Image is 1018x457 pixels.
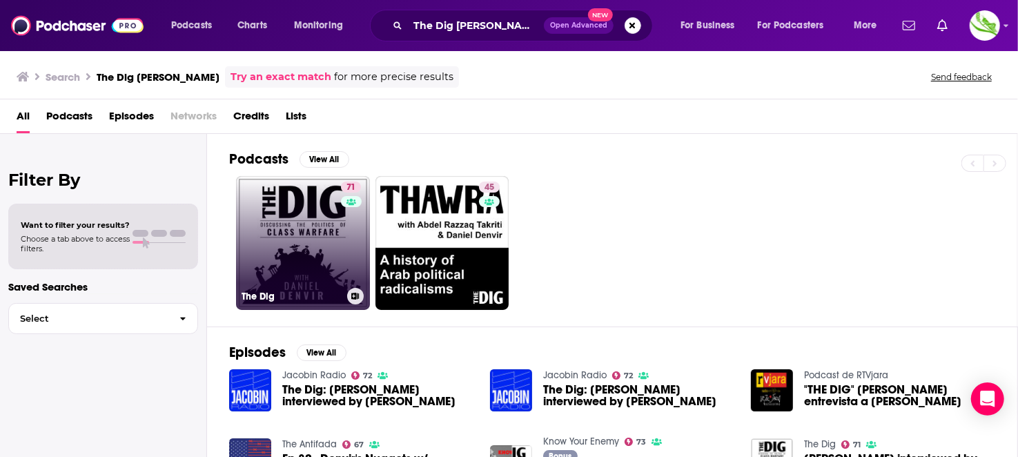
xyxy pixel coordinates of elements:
button: View All [300,151,349,168]
div: Open Intercom Messenger [971,382,1004,416]
a: Jacobin Radio [543,369,607,381]
span: 72 [363,373,372,379]
a: 72 [351,371,373,380]
a: 73 [625,438,647,446]
span: Logged in as KDrewCGP [970,10,1000,41]
span: 72 [624,373,633,379]
span: Networks [170,105,217,133]
a: 71 [341,182,361,193]
span: Open Advanced [550,22,607,29]
h2: Episodes [229,344,286,361]
span: New [588,8,613,21]
span: 71 [346,181,355,195]
a: Jacobin Radio [282,369,346,381]
button: open menu [749,14,844,37]
a: 45 [479,182,500,193]
button: Show profile menu [970,10,1000,41]
a: Episodes [109,105,154,133]
span: For Business [681,16,735,35]
a: Try an exact match [231,69,331,85]
div: Search podcasts, credits, & more... [383,10,666,41]
a: Credits [233,105,269,133]
a: PodcastsView All [229,150,349,168]
a: Show notifications dropdown [932,14,953,37]
span: For Podcasters [758,16,824,35]
a: 71 [841,440,861,449]
button: open menu [671,14,752,37]
img: Podchaser - Follow, Share and Rate Podcasts [11,12,144,39]
a: Know Your Enemy [543,436,619,447]
input: Search podcasts, credits, & more... [408,14,544,37]
span: 71 [853,442,861,448]
h3: The Dig [242,291,342,302]
button: open menu [284,14,361,37]
a: 72 [612,371,634,380]
button: Select [8,303,198,334]
span: 45 [484,181,494,195]
a: Lists [286,105,306,133]
a: The Antifada [282,438,337,450]
a: The Dig: Daniel Denvir interviewed by Astra Taylor [543,384,734,407]
span: The Dig: [PERSON_NAME] interviewed by [PERSON_NAME] [282,384,473,407]
a: The Dig: Daniel Denvir interviewed by Astra Taylor [282,384,473,407]
span: 73 [636,439,646,445]
a: All [17,105,30,133]
a: Show notifications dropdown [897,14,921,37]
span: 67 [354,442,364,448]
img: The Dig: Daniel Denvir interviewed by Astra Taylor [229,369,271,411]
img: "THE DIG" Daniel Denvir entrevista a Daniel Jadue [751,369,793,411]
a: The Dig [804,438,836,450]
button: Send feedback [927,71,996,83]
a: EpisodesView All [229,344,346,361]
span: Select [9,314,168,323]
h3: The Dig [PERSON_NAME] [97,70,219,84]
p: Saved Searches [8,280,198,293]
span: The Dig: [PERSON_NAME] interviewed by [PERSON_NAME] [543,384,734,407]
img: User Profile [970,10,1000,41]
span: "THE DIG" [PERSON_NAME] entrevista a [PERSON_NAME] [804,384,995,407]
h2: Podcasts [229,150,288,168]
span: Charts [237,16,267,35]
button: View All [297,344,346,361]
span: More [854,16,877,35]
a: Charts [228,14,275,37]
a: Podcasts [46,105,92,133]
a: "THE DIG" Daniel Denvir entrevista a Daniel Jadue [804,384,995,407]
a: Podcast de RTVjara [804,369,888,381]
span: Choose a tab above to access filters. [21,234,130,253]
span: for more precise results [334,69,453,85]
a: 45 [375,176,509,310]
button: open menu [844,14,894,37]
span: Want to filter your results? [21,220,130,230]
img: The Dig: Daniel Denvir interviewed by Astra Taylor [490,369,532,411]
span: Monitoring [294,16,343,35]
button: Open AdvancedNew [544,17,614,34]
button: open menu [161,14,230,37]
h3: Search [46,70,80,84]
span: Podcasts [171,16,212,35]
a: 71The Dig [236,176,370,310]
a: 67 [342,440,364,449]
h2: Filter By [8,170,198,190]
